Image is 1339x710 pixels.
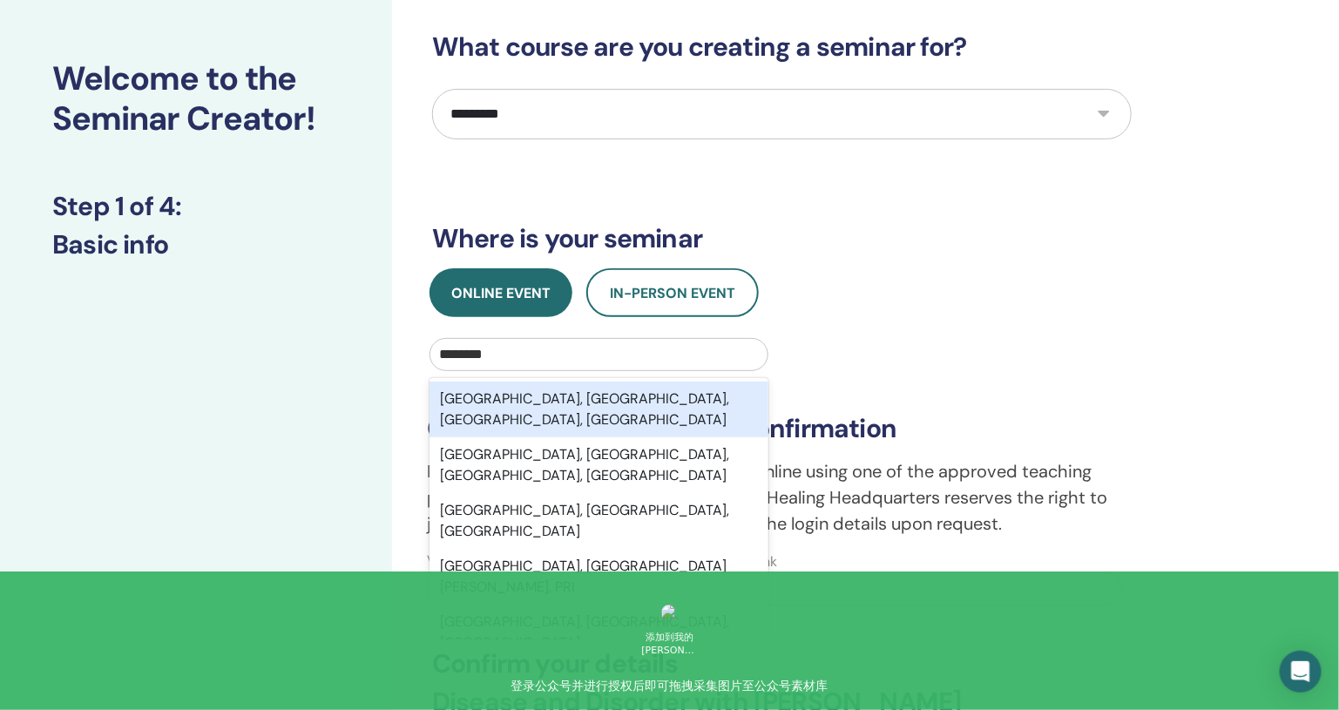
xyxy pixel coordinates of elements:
[429,493,768,549] div: [GEOGRAPHIC_DATA], [GEOGRAPHIC_DATA], [GEOGRAPHIC_DATA]
[52,229,340,260] h3: Basic info
[52,59,340,139] h2: Welcome to the Seminar Creator!
[52,191,340,222] h3: Step 1 of 4 :
[429,549,768,605] div: [GEOGRAPHIC_DATA], [GEOGRAPHIC_DATA][PERSON_NAME], PRI
[1280,651,1322,693] div: Open Intercom Messenger
[429,268,572,317] button: Online Event
[451,284,551,302] span: Online Event
[429,382,768,437] div: [GEOGRAPHIC_DATA], [GEOGRAPHIC_DATA], [GEOGRAPHIC_DATA], [GEOGRAPHIC_DATA]
[427,551,582,571] label: Video streaming service
[429,437,768,493] div: [GEOGRAPHIC_DATA], [GEOGRAPHIC_DATA], [GEOGRAPHIC_DATA], [GEOGRAPHIC_DATA]
[427,413,1137,444] h3: Online Teaching Platform Confirmation
[610,284,735,302] span: In-Person Event
[586,268,759,317] button: In-Person Event
[432,31,1132,63] h3: What course are you creating a seminar for?
[432,223,1132,254] h3: Where is your seminar
[427,458,1137,537] p: I confirm that I am teaching this seminar online using one of the approved teaching platforms bel...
